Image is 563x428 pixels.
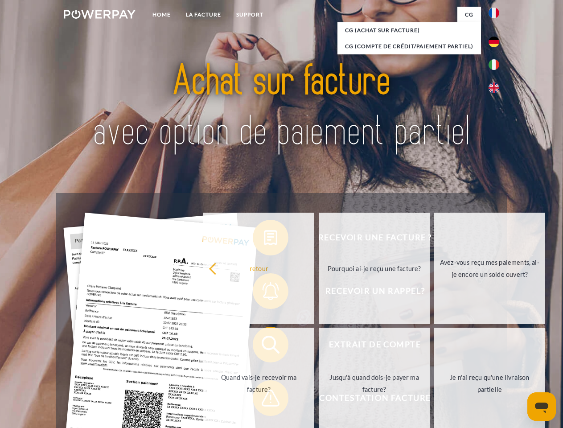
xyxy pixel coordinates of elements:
[440,371,540,395] div: Je n'ai reçu qu'une livraison partielle
[324,262,424,274] div: Pourquoi ai-je reçu une facture?
[457,7,481,23] a: CG
[434,213,545,324] a: Avez-vous reçu mes paiements, ai-je encore un solde ouvert?
[489,59,499,70] img: it
[229,7,271,23] a: Support
[527,392,556,421] iframe: Bouton de lancement de la fenêtre de messagerie
[209,262,309,274] div: retour
[337,38,481,54] a: CG (Compte de crédit/paiement partiel)
[145,7,178,23] a: Home
[489,37,499,47] img: de
[209,371,309,395] div: Quand vais-je recevoir ma facture?
[64,10,136,19] img: logo-powerpay-white.svg
[489,8,499,18] img: fr
[440,256,540,280] div: Avez-vous reçu mes paiements, ai-je encore un solde ouvert?
[178,7,229,23] a: LA FACTURE
[85,43,478,171] img: title-powerpay_fr.svg
[324,371,424,395] div: Jusqu'à quand dois-je payer ma facture?
[489,82,499,93] img: en
[337,22,481,38] a: CG (achat sur facture)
